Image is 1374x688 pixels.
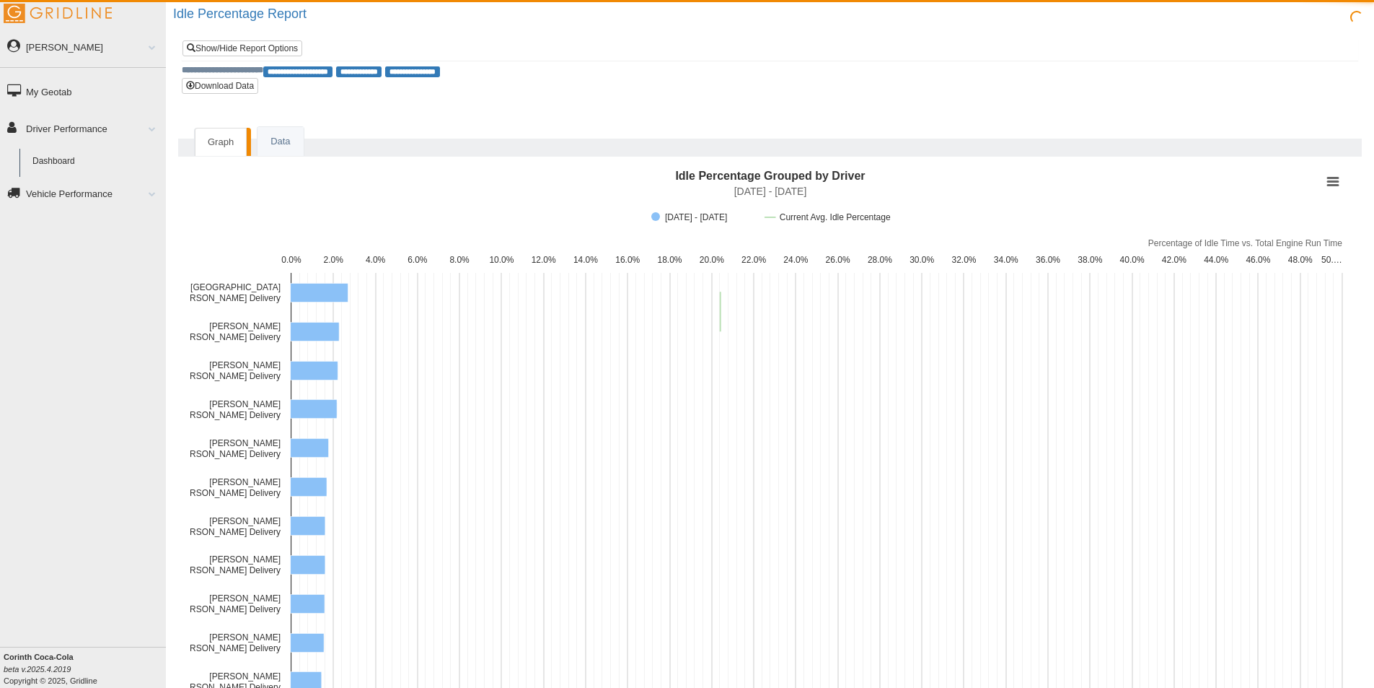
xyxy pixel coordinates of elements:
text: 40.0% [1120,255,1145,265]
text: 34.0% [994,255,1018,265]
text: 46.0% [1246,255,1270,265]
button: View chart menu, Idle Percentage Grouped by Driver [1323,172,1343,192]
button: Show 8/20/2025 - 8/20/2025 [651,212,750,222]
path: Armstrong, Shawn Jackson Delivery, 31.11. 8/20/2025 - 8/20/2025. [291,438,329,457]
text: 48.0% [1288,255,1313,265]
text: 2.0% [324,255,344,265]
a: Driver Scorecard [26,175,166,201]
button: Download Data [182,78,258,94]
text: 44.0% [1204,255,1228,265]
text: 26.0% [826,255,850,265]
text: Percentage of Idle Time vs. Total Engine Run Time [1148,238,1343,248]
a: Data [257,127,303,157]
text: 6.0% [408,255,428,265]
a: Graph [195,128,247,157]
path: Blakely, Logan Jackson Delivery, 27.95. 8/20/2025 - 8/20/2025. [291,594,325,613]
img: Gridline [4,4,112,23]
path: Pierce, Payton Jackson Delivery, 29.69. 8/20/2025 - 8/20/2025. [291,477,327,496]
text: 12.0% [532,255,556,265]
text: Idle Percentage Grouped by Driver [675,170,865,182]
text: [PERSON_NAME] [PERSON_NAME] Delivery [176,516,281,537]
text: [PERSON_NAME] [PERSON_NAME] Delivery [176,399,281,420]
text: [PERSON_NAME], [GEOGRAPHIC_DATA] [PERSON_NAME] Delivery [115,282,281,303]
text: [PERSON_NAME] [PERSON_NAME] Delivery [176,321,281,342]
div: Copyright © 2025, Gridline [4,651,166,687]
path: Gardner, Timothy Jackson Delivery, 28.37. 8/20/2025 - 8/20/2025. [291,555,325,574]
text: 18.0% [658,255,682,265]
text: 30.0% [910,255,934,265]
button: Show Current Avg. Idle Percentage [765,212,891,222]
a: Dashboard [26,149,166,175]
h2: Idle Percentage Report [173,7,1374,22]
path: Nellett, Brian Jackson Delivery, 39.76. 8/20/2025 - 8/20/2025. [291,322,340,341]
text: [PERSON_NAME] [PERSON_NAME] Delivery [176,360,281,381]
text: 20.0% [700,255,724,265]
path: McCullar, Houston Jackson Delivery, 47.02. 8/20/2025 - 8/20/2025. [291,283,348,302]
text: 42.0% [1162,255,1186,265]
text: 50.… [1321,255,1342,265]
text: [PERSON_NAME] [PERSON_NAME] Delivery [176,477,281,498]
text: 14.0% [573,255,598,265]
text: 32.0% [951,255,976,265]
text: 28.0% [868,255,892,265]
path: Parnell, Jorell Jackson Delivery, 28.38. 8/20/2025 - 8/20/2025. [291,516,325,535]
text: [PERSON_NAME] [PERSON_NAME] Delivery [176,593,281,614]
text: [PERSON_NAME] [PERSON_NAME] Delivery [176,438,281,459]
path: Coleman, Michelle Jackson Delivery, 37.99. 8/20/2025 - 8/20/2025. [291,399,338,418]
text: [PERSON_NAME] [PERSON_NAME] Delivery [176,632,281,653]
a: Show/Hide Report Options [182,40,302,56]
path: Graves, Joseph Jackson Delivery, 38.7. 8/20/2025 - 8/20/2025. [291,361,338,380]
path: Brown, Ty Jackson Delivery, 27.37. 8/20/2025 - 8/20/2025. [291,633,325,652]
text: 4.0% [366,255,386,265]
text: 24.0% [783,255,808,265]
text: [PERSON_NAME] [PERSON_NAME] Delivery [176,554,281,575]
b: Corinth Coca-Cola [4,653,74,661]
text: [DATE] - [DATE] [734,186,807,197]
text: 22.0% [741,255,766,265]
text: 38.0% [1078,255,1102,265]
text: 10.0% [489,255,514,265]
text: 16.0% [615,255,640,265]
text: 0.0% [281,255,301,265]
i: beta v.2025.4.2019 [4,665,71,674]
text: 8.0% [449,255,470,265]
text: 36.0% [1036,255,1060,265]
